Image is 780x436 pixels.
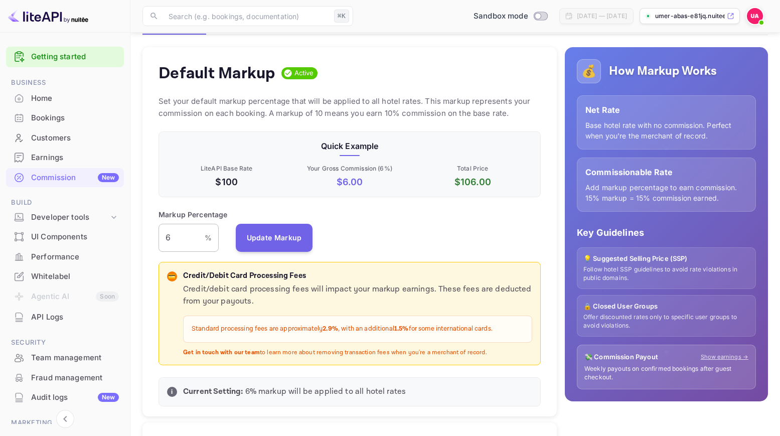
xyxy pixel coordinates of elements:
[31,132,119,144] div: Customers
[6,247,124,266] a: Performance
[31,312,119,323] div: API Logs
[171,387,173,396] p: i
[6,168,124,188] div: CommissionNew
[6,77,124,88] span: Business
[6,209,124,226] div: Developer tools
[159,63,275,83] h4: Default Markup
[290,164,409,173] p: Your Gross Commission ( 6 %)
[6,148,124,167] a: Earnings
[655,12,725,21] p: umer-abas-e81jq.nuitee...
[6,348,124,368] div: Team management
[31,112,119,124] div: Bookings
[577,12,627,21] div: [DATE] — [DATE]
[6,47,124,67] div: Getting started
[183,386,532,398] p: 6 % markup will be applied to all hotel rates
[6,348,124,367] a: Team management
[31,352,119,364] div: Team management
[583,254,749,264] p: 💡 Suggested Selling Price (SSP)
[183,349,260,356] strong: Get in touch with our team
[583,265,749,282] p: Follow hotel SSP guidelines to avoid rate violations in public domains.
[31,271,119,282] div: Whitelabel
[747,8,763,24] img: Umer Abas
[6,108,124,128] div: Bookings
[159,209,228,220] p: Markup Percentage
[183,270,532,282] p: Credit/Debit Card Processing Fees
[6,89,124,107] a: Home
[6,388,124,407] div: Audit logsNew
[584,352,658,362] p: 💸 Commission Payout
[98,393,119,402] div: New
[583,313,749,330] p: Offer discounted rates only to specific user groups to avoid violations.
[163,6,330,26] input: Search (e.g. bookings, documentation)
[584,365,748,382] p: Weekly payouts on confirmed bookings after guest checkout.
[31,372,119,384] div: Fraud management
[577,226,756,239] p: Key Guidelines
[205,232,212,243] p: %
[6,337,124,348] span: Security
[6,168,124,187] a: CommissionNew
[31,231,119,243] div: UI Components
[6,108,124,127] a: Bookings
[6,197,124,208] span: Build
[167,164,286,173] p: LiteAPI Base Rate
[581,62,596,80] p: 💰
[236,224,313,252] button: Update Markup
[183,386,243,397] strong: Current Setting:
[290,68,318,78] span: Active
[183,349,532,357] p: to learn more about removing transaction fees when you're a merchant of record.
[8,8,88,24] img: LiteAPI logo
[290,175,409,189] p: $ 6.00
[609,63,717,79] h5: How Markup Works
[183,283,532,308] p: Credit/debit card processing fees will impact your markup earnings. These fees are deducted from ...
[323,325,338,333] strong: 2.9%
[168,272,176,281] p: 💳
[413,164,532,173] p: Total Price
[31,392,119,403] div: Audit logs
[167,140,532,152] p: Quick Example
[6,368,124,388] div: Fraud management
[6,308,124,327] div: API Logs
[6,148,124,168] div: Earnings
[31,172,119,184] div: Commission
[31,152,119,164] div: Earnings
[585,182,747,203] p: Add markup percentage to earn commission. 15% markup = 15% commission earned.
[6,227,124,246] a: UI Components
[394,325,409,333] strong: 1.5%
[31,93,119,104] div: Home
[56,410,74,428] button: Collapse navigation
[6,267,124,285] a: Whitelabel
[6,227,124,247] div: UI Components
[98,173,119,182] div: New
[585,166,747,178] p: Commissionable Rate
[6,128,124,147] a: Customers
[159,224,205,252] input: 0
[6,388,124,406] a: Audit logsNew
[470,11,551,22] div: Switch to Production mode
[701,353,748,361] a: Show earnings →
[6,308,124,326] a: API Logs
[6,417,124,428] span: Marketing
[6,368,124,387] a: Fraud management
[167,175,286,189] p: $100
[6,267,124,286] div: Whitelabel
[31,251,119,263] div: Performance
[31,51,119,63] a: Getting started
[6,89,124,108] div: Home
[192,324,524,334] p: Standard processing fees are approximately , with an additional for some international cards.
[413,175,532,189] p: $ 106.00
[585,120,747,141] p: Base hotel rate with no commission. Perfect when you're the merchant of record.
[334,10,349,23] div: ⌘K
[474,11,528,22] span: Sandbox mode
[6,247,124,267] div: Performance
[585,104,747,116] p: Net Rate
[159,95,541,119] p: Set your default markup percentage that will be applied to all hotel rates. This markup represent...
[6,128,124,148] div: Customers
[583,302,749,312] p: 🔒 Closed User Groups
[31,212,109,223] div: Developer tools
